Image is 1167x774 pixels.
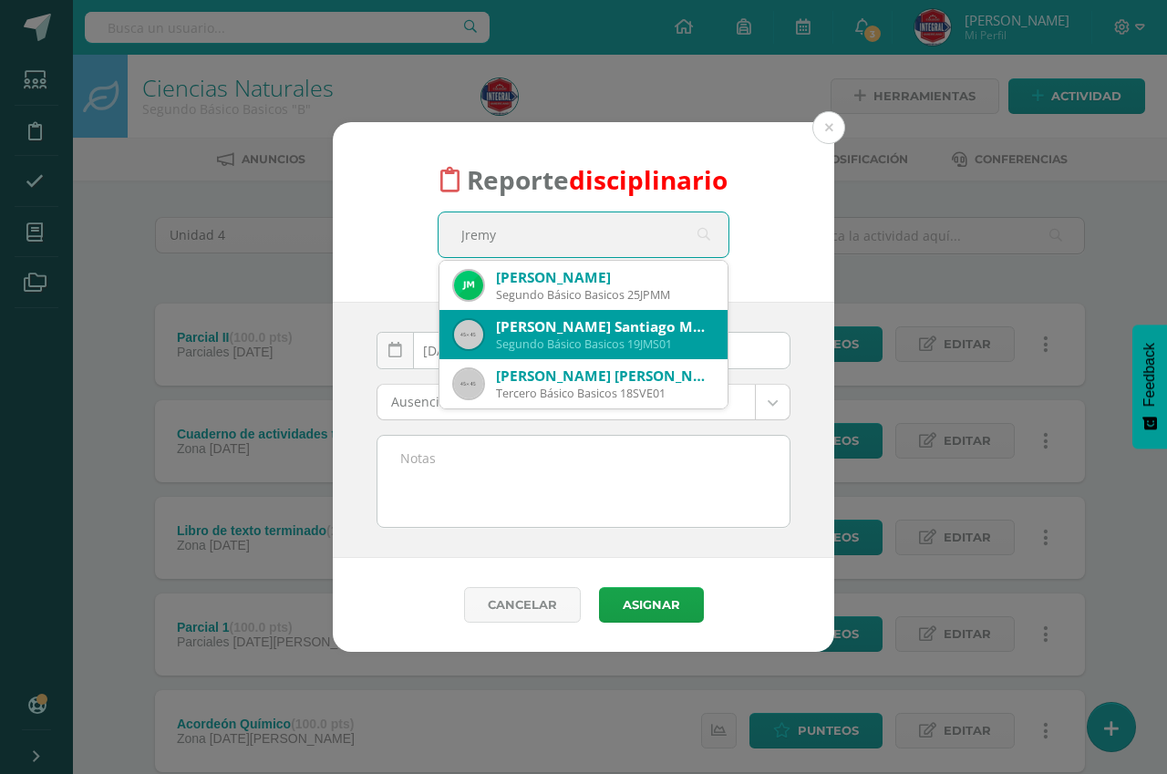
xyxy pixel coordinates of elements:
span: Reporte [467,162,728,197]
img: 45x45 [454,369,483,398]
font: disciplinario [569,162,728,197]
input: Busca un estudiante aquí... [439,212,728,257]
img: 45x45 [454,320,483,349]
a: Ausencia injustificada [377,385,790,419]
span: Ausencia injustificada [391,385,741,419]
button: Asignar [599,587,704,623]
div: Segundo Básico Basicos 19JMS01 [496,336,713,352]
div: Segundo Básico Basicos 25JPMM [496,287,713,303]
button: Close (Esc) [812,111,845,144]
span: Feedback [1141,343,1158,407]
button: Feedback - Mostrar encuesta [1132,325,1167,449]
div: Tercero Básico Basicos 18SVE01 [496,386,713,401]
a: Cancelar [464,587,581,623]
div: [PERSON_NAME] [496,268,713,287]
div: [PERSON_NAME] [PERSON_NAME] Verbena [PERSON_NAME] [496,366,713,386]
div: [PERSON_NAME] Santiago Montenegro [PERSON_NAME] [496,317,713,336]
img: c275031d4e45def3fb2c385e43ff1462.png [454,271,483,300]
